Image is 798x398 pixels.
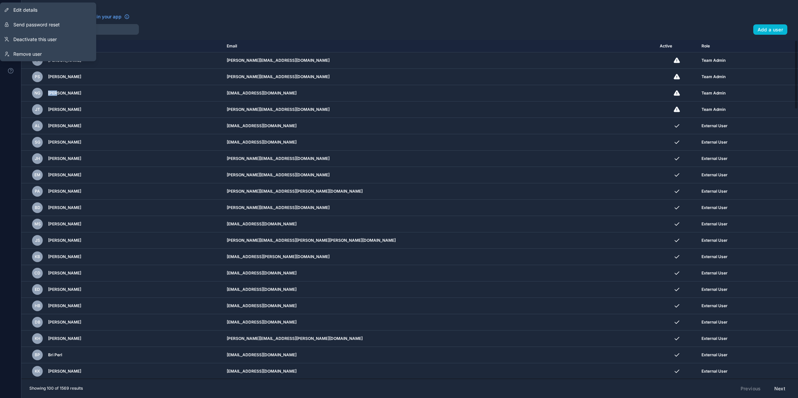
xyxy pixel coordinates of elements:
span: PS [35,74,40,79]
span: [PERSON_NAME] [48,189,81,194]
span: [PERSON_NAME] [48,123,81,129]
td: [EMAIL_ADDRESS][DOMAIN_NAME] [223,347,656,363]
span: External User [702,189,728,194]
th: Email [223,40,656,52]
span: DB [35,320,40,325]
span: [PERSON_NAME] [48,303,81,309]
span: PA [35,189,40,194]
span: External User [702,123,728,129]
div: scrollable content [21,40,798,379]
span: SG [35,140,40,145]
span: NG [34,90,40,96]
span: [PERSON_NAME] [48,287,81,292]
span: [PERSON_NAME] [48,172,81,178]
td: [EMAIL_ADDRESS][PERSON_NAME][DOMAIN_NAME] [223,249,656,265]
span: External User [702,205,728,210]
span: [PERSON_NAME] [48,107,81,112]
span: Team Admin [702,90,726,96]
td: [EMAIL_ADDRESS][DOMAIN_NAME] [223,281,656,298]
td: [EMAIL_ADDRESS][DOMAIN_NAME] [223,118,656,134]
span: External User [702,352,728,358]
td: [EMAIL_ADDRESS][DOMAIN_NAME] [223,314,656,331]
th: Name [21,40,223,52]
span: Deactivate this user [13,36,57,43]
span: Send password reset [13,21,60,28]
td: [EMAIL_ADDRESS][DOMAIN_NAME] [223,298,656,314]
span: [PERSON_NAME] [48,254,81,259]
td: [PERSON_NAME][EMAIL_ADDRESS][DOMAIN_NAME] [223,102,656,118]
span: External User [702,287,728,292]
td: [PERSON_NAME][EMAIL_ADDRESS][PERSON_NAME][DOMAIN_NAME] [223,331,656,347]
td: [PERSON_NAME][EMAIL_ADDRESS][DOMAIN_NAME] [223,151,656,167]
span: MS [34,221,41,227]
span: [PERSON_NAME] [48,320,81,325]
td: [PERSON_NAME][EMAIL_ADDRESS][PERSON_NAME][PERSON_NAME][DOMAIN_NAME] [223,232,656,249]
span: External User [702,303,728,309]
span: Showing 100 of 1569 results [29,386,83,391]
span: Bri Perl [48,352,62,358]
button: Next [770,383,790,394]
span: Remove user [13,51,42,57]
span: [PERSON_NAME] [48,221,81,227]
span: [PERSON_NAME] [48,270,81,276]
td: [EMAIL_ADDRESS][DOMAIN_NAME] [223,85,656,102]
span: CD [34,270,40,276]
span: [PERSON_NAME] [48,205,81,210]
span: [PERSON_NAME] [48,369,81,374]
span: External User [702,221,728,227]
span: External User [702,238,728,243]
span: [PERSON_NAME] [48,74,81,79]
span: ED [35,287,40,292]
td: [PERSON_NAME][EMAIL_ADDRESS][DOMAIN_NAME] [223,167,656,183]
span: [PERSON_NAME] [48,238,81,243]
span: [PERSON_NAME] [48,90,81,96]
span: External User [702,172,728,178]
span: KH [35,336,40,341]
span: Team Admin [702,58,726,63]
span: External User [702,156,728,161]
td: [EMAIL_ADDRESS][DOMAIN_NAME] [223,216,656,232]
span: HB [35,303,40,309]
span: Edit details [13,7,37,13]
button: Add a user [753,24,788,35]
span: JT [35,107,40,112]
td: [PERSON_NAME][EMAIL_ADDRESS][PERSON_NAME][DOMAIN_NAME] [223,183,656,200]
td: [EMAIL_ADDRESS][DOMAIN_NAME] [223,265,656,281]
span: External User [702,336,728,341]
span: JS [35,238,40,243]
span: BP [35,352,40,358]
span: EM [34,172,40,178]
span: External User [702,270,728,276]
span: [PERSON_NAME] [48,156,81,161]
span: [PERSON_NAME] [48,140,81,145]
span: AL [35,123,40,129]
span: [PERSON_NAME] [48,336,81,341]
span: JH [35,156,40,161]
td: [EMAIL_ADDRESS][DOMAIN_NAME] [223,134,656,151]
th: Role [697,40,768,52]
td: [PERSON_NAME][EMAIL_ADDRESS][DOMAIN_NAME] [223,69,656,85]
td: [PERSON_NAME][EMAIL_ADDRESS][DOMAIN_NAME] [223,200,656,216]
span: External User [702,369,728,374]
span: KK [35,369,40,374]
span: Team Admin [702,74,726,79]
span: Team Admin [702,107,726,112]
span: External User [702,140,728,145]
span: KB [35,254,40,259]
td: [EMAIL_ADDRESS][DOMAIN_NAME] [223,363,656,380]
td: [PERSON_NAME][EMAIL_ADDRESS][DOMAIN_NAME] [223,52,656,69]
span: External User [702,320,728,325]
span: BD [35,205,40,210]
th: Active [656,40,698,52]
span: External User [702,254,728,259]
